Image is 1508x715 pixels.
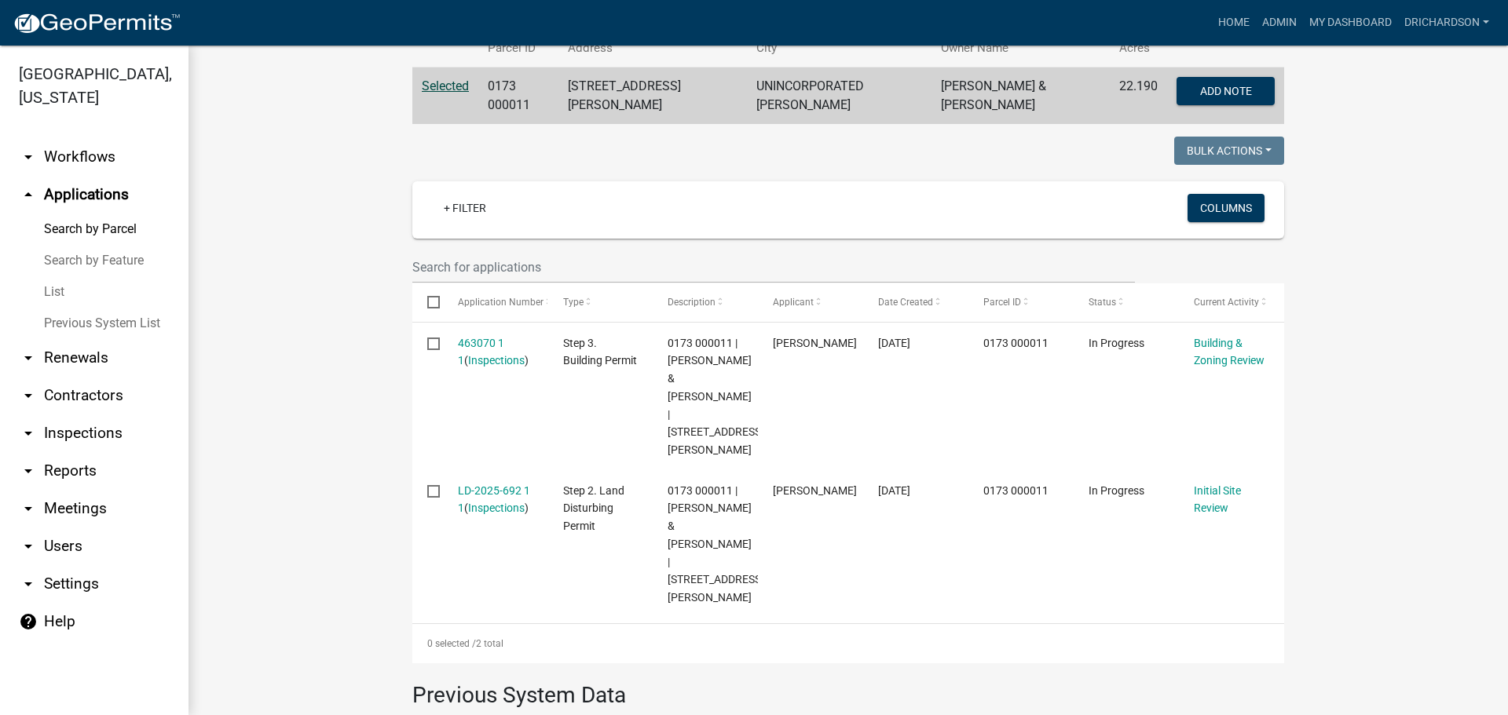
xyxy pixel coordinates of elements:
[1089,337,1144,349] span: In Progress
[773,297,814,308] span: Applicant
[1177,77,1275,105] button: Add Note
[983,337,1049,349] span: 0173 000011
[431,194,499,222] a: + Filter
[547,283,653,321] datatable-header-cell: Type
[19,537,38,556] i: arrow_drop_down
[878,484,910,497] span: 08/13/2025
[653,283,758,321] datatable-header-cell: Description
[932,67,1110,125] td: [PERSON_NAME] & [PERSON_NAME]
[932,30,1110,67] th: Owner Name
[1074,283,1179,321] datatable-header-cell: Status
[1256,8,1303,38] a: Admin
[19,575,38,593] i: arrow_drop_down
[19,185,38,204] i: arrow_drop_up
[458,334,533,370] div: ( )
[758,283,863,321] datatable-header-cell: Applicant
[19,499,38,518] i: arrow_drop_down
[668,484,764,604] span: 0173 000011 | GRAGG JEFFREY K & CHRISTINA J DEMOTT | 401 CARR RD
[1089,484,1144,497] span: In Progress
[458,484,530,515] a: LD-2025-692 1 1
[983,484,1049,497] span: 0173 000011
[558,67,747,125] td: [STREET_ADDRESS][PERSON_NAME]
[422,78,469,93] a: Selected
[563,297,584,308] span: Type
[458,337,504,367] a: 463070 1 1
[1212,8,1256,38] a: Home
[427,638,476,649] span: 0 selected /
[1089,297,1116,308] span: Status
[1194,484,1241,515] a: Initial Site Review
[19,386,38,405] i: arrow_drop_down
[983,297,1021,308] span: Parcel ID
[863,283,968,321] datatable-header-cell: Date Created
[19,148,38,166] i: arrow_drop_down
[478,30,558,67] th: Parcel ID
[558,30,747,67] th: Address
[563,484,624,533] span: Step 2. Land Disturbing Permit
[19,612,38,631] i: help
[878,337,910,349] span: 08/13/2025
[458,297,544,308] span: Application Number
[773,484,857,497] span: Bill Wright
[1194,297,1259,308] span: Current Activity
[1188,194,1265,222] button: Columns
[19,424,38,443] i: arrow_drop_down
[747,67,932,125] td: UNINCORPORATED [PERSON_NAME]
[412,251,1135,283] input: Search for applications
[1110,30,1167,67] th: Acres
[1303,8,1398,38] a: My Dashboard
[468,502,525,514] a: Inspections
[968,283,1074,321] datatable-header-cell: Parcel ID
[468,354,525,367] a: Inspections
[19,348,38,367] i: arrow_drop_down
[668,297,716,308] span: Description
[878,297,933,308] span: Date Created
[1179,283,1284,321] datatable-header-cell: Current Activity
[773,337,857,349] span: Bill Wright
[1199,85,1251,97] span: Add Note
[1194,337,1265,367] a: Building & Zoning Review
[412,283,442,321] datatable-header-cell: Select
[1398,8,1495,38] a: drichardson
[1174,137,1284,165] button: Bulk Actions
[412,624,1284,663] div: 2 total
[412,663,1284,712] h3: Previous System Data
[442,283,547,321] datatable-header-cell: Application Number
[1110,67,1167,125] td: 22.190
[668,337,764,457] span: 0173 000011 | GRAGG JEFFREY K & CHRISTINA J DEMOTT | 401 CARR RD
[19,461,38,480] i: arrow_drop_down
[563,337,637,367] span: Step 3. Building Permit
[747,30,932,67] th: City
[458,482,533,518] div: ( )
[478,67,558,125] td: 0173 000011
